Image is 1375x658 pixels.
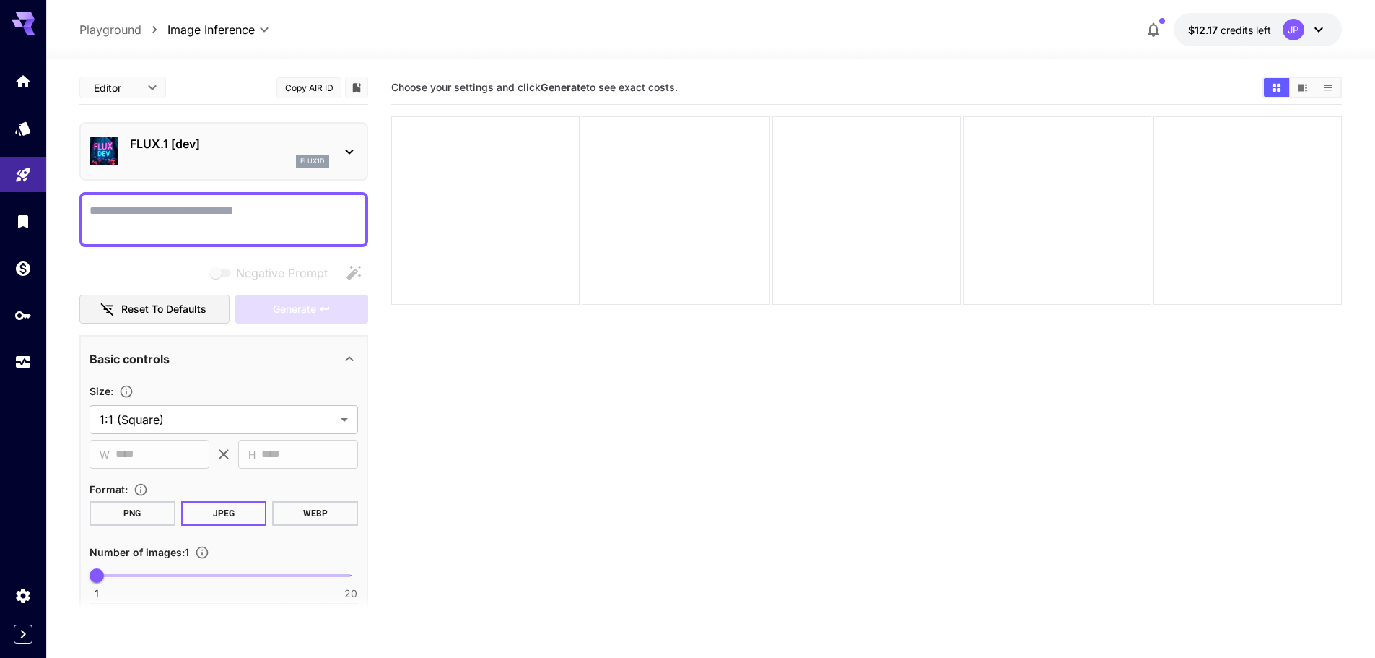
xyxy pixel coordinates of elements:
div: $12.17152 [1188,22,1271,38]
p: FLUX.1 [dev] [130,135,329,152]
span: Format : [90,483,128,495]
span: 20 [344,586,357,601]
b: Generate [541,81,586,93]
a: Playground [79,21,141,38]
div: Usage [14,353,32,371]
button: Show images in video view [1290,78,1315,97]
div: Show images in grid viewShow images in video viewShow images in list view [1262,77,1342,98]
div: Home [14,72,32,90]
button: Choose the file format for the output image. [128,482,154,497]
nav: breadcrumb [79,21,167,38]
button: Show images in list view [1315,78,1340,97]
p: flux1d [300,156,325,166]
span: Negative prompts are not compatible with the selected model. [207,264,339,282]
span: 1:1 (Square) [100,411,335,428]
div: JP [1283,19,1304,40]
span: Image Inference [167,21,255,38]
button: Show images in grid view [1264,78,1289,97]
span: Negative Prompt [236,264,328,282]
span: W [100,446,110,463]
div: API Keys [14,306,32,324]
span: $12.17 [1188,24,1221,36]
div: Library [14,212,32,230]
span: Editor [94,80,139,95]
button: $12.17152JP [1174,13,1342,46]
button: Expand sidebar [14,625,32,644]
div: Models [14,119,32,137]
div: Settings [14,586,32,605]
button: Copy AIR ID [276,77,341,98]
span: Number of images : 1 [90,546,189,558]
div: FLUX.1 [dev]flux1d [90,129,358,173]
div: Basic controls [90,342,358,376]
button: WEBP [272,501,358,526]
p: Basic controls [90,350,170,368]
button: PNG [90,501,175,526]
span: credits left [1221,24,1271,36]
div: Playground [14,166,32,184]
span: H [248,446,256,463]
span: Size : [90,385,113,397]
button: Specify how many images to generate in a single request. Each image generation will be charged se... [189,545,215,560]
div: Wallet [14,259,32,277]
span: Choose your settings and click to see exact costs. [391,81,678,93]
button: Add to library [350,79,363,96]
button: Reset to defaults [79,295,230,324]
button: JPEG [181,501,267,526]
button: Adjust the dimensions of the generated image by specifying its width and height in pixels, or sel... [113,384,139,399]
